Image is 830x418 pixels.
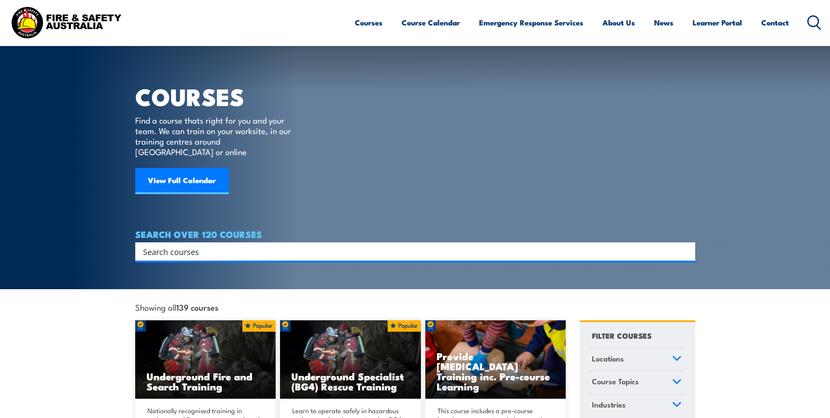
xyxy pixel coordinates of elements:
[145,245,678,258] form: Search form
[693,11,742,34] a: Learner Portal
[602,11,635,34] a: About Us
[135,320,276,399] img: Underground mine rescue
[592,399,626,411] span: Industries
[135,115,295,157] p: Find a course thats right for you and your team. We can train on your worksite, in our training c...
[176,301,218,313] strong: 139 courses
[425,320,566,399] a: Provide [MEDICAL_DATA] Training inc. Pre-course Learning
[437,351,555,391] h3: Provide [MEDICAL_DATA] Training inc. Pre-course Learning
[761,11,789,34] a: Contact
[135,229,695,239] h4: SEARCH OVER 120 COURSES
[135,320,276,399] a: Underground Fire and Search Training
[143,245,676,258] input: Search input
[402,11,460,34] a: Course Calendar
[425,320,566,399] img: Low Voltage Rescue and Provide CPR
[280,320,421,399] a: Underground Specialist (BG4) Rescue Training
[135,302,218,312] span: Showing all
[654,11,673,34] a: News
[592,375,639,387] span: Course Topics
[355,11,382,34] a: Courses
[147,371,265,391] h3: Underground Fire and Search Training
[291,371,410,391] h3: Underground Specialist (BG4) Rescue Training
[280,320,421,399] img: Underground mine rescue
[588,348,686,371] a: Locations
[588,394,686,417] a: Industries
[479,11,583,34] a: Emergency Response Services
[135,168,229,194] a: View Full Calendar
[135,86,304,106] h1: COURSES
[592,353,624,365] span: Locations
[588,371,686,394] a: Course Topics
[680,245,692,258] button: Search magnifier button
[592,329,651,341] h4: FILTER COURSES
